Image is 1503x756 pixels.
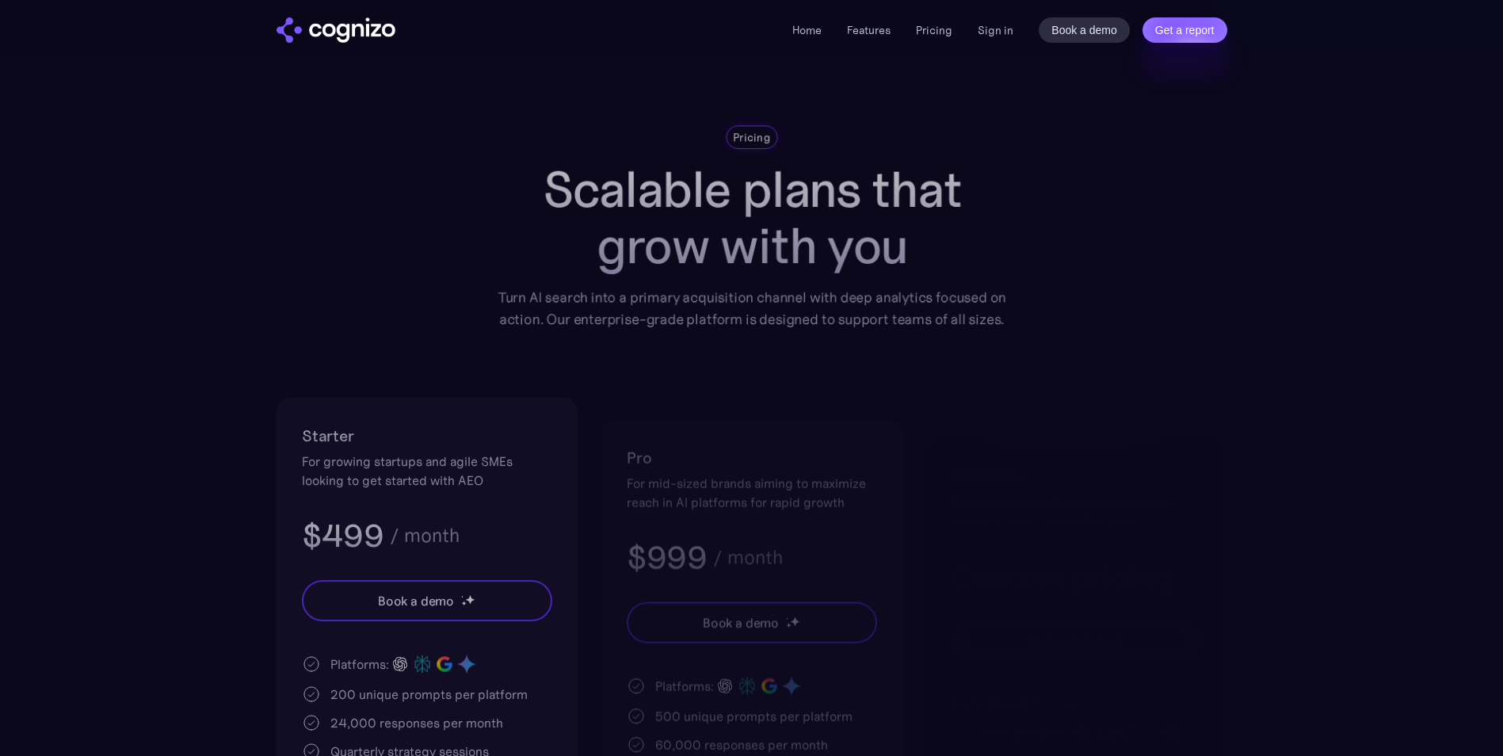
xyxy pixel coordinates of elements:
[1110,641,1116,647] img: star
[978,21,1013,40] a: Sign in
[330,655,389,674] div: Platforms:
[1039,17,1130,43] a: Book a demo
[785,623,791,628] img: star
[712,548,782,567] div: / month
[655,677,714,696] div: Platforms:
[330,713,503,732] div: 24,000 responses per month
[486,287,1017,330] div: Turn AI search into a primary acquisition channel with deep analytics focused on action. Our ente...
[460,601,466,606] img: star
[847,23,891,37] a: Features
[655,707,853,726] div: 500 unique prompts per platform
[627,445,877,471] h2: Pro
[952,620,1202,662] a: Book a demostarstarstar
[792,23,822,37] a: Home
[486,162,1017,274] h1: Scalable plans that grow with you
[302,452,552,490] div: For growing startups and agile SMEs looking to get started with AEO
[1114,635,1124,645] img: star
[980,724,1072,743] div: More platforms:
[627,602,877,643] a: Book a demostarstarstar
[1027,632,1103,651] div: Book a demo
[277,17,395,43] img: cognizo logo
[952,693,1202,712] div: Everything in Pro, plus:
[1110,636,1112,638] img: star
[952,492,1202,530] div: For large companies managing various products with a global footprint
[952,556,1202,597] h3: Custom pricing
[655,735,828,754] div: 60,000 responses per month
[733,129,770,145] div: Pricing
[916,23,952,37] a: Pricing
[302,580,552,621] a: Book a demostarstarstar
[627,474,877,512] div: For mid-sized brands aiming to maximize reach in AI platforms for rapid growth
[627,537,707,578] h3: $999
[389,526,459,545] div: / month
[1143,17,1227,43] a: Get a report
[789,616,799,626] img: star
[464,594,475,605] img: star
[302,423,552,449] h2: Starter
[302,515,383,556] h3: $499
[277,17,395,43] a: home
[702,613,778,632] div: Book a demo
[460,595,463,598] img: star
[330,685,528,704] div: 200 unique prompts per platform
[785,617,788,620] img: star
[952,464,1202,489] h2: Enterprise
[377,591,453,610] div: Book a demo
